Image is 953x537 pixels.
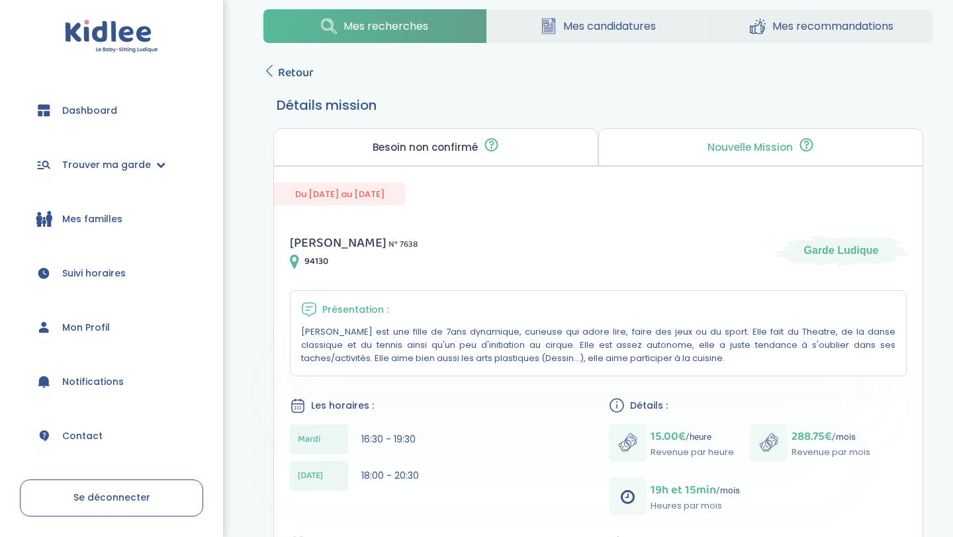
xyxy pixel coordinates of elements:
span: Garde Ludique [804,243,879,258]
p: [PERSON_NAME] est une fille de 7ans dynamique, curieuse qui adore lire, faire des jeux ou du spor... [301,325,895,365]
p: Besoin non confirmé [373,142,478,153]
span: N° 7638 [388,237,418,251]
span: Contact [62,429,103,443]
span: 16:30 - 19:30 [361,433,416,446]
a: Contact [20,412,203,460]
a: Se déconnecter [20,479,203,516]
span: [PERSON_NAME] [290,232,386,253]
img: logo.svg [65,20,158,54]
p: /heure [651,427,734,446]
span: 94130 [304,255,328,268]
span: Les horaires : [311,399,374,413]
a: Mes familles [20,195,203,243]
span: Trouver ma garde [62,158,151,172]
span: Détails : [630,399,668,413]
span: Du [DATE] au [DATE] [274,183,406,206]
span: Mes recommandations [772,18,893,34]
span: Retour [278,63,314,82]
a: Suivi horaires [20,249,203,297]
p: /mois [651,481,740,499]
span: [DATE] [298,469,323,483]
span: Mardi [298,433,321,446]
span: Dashboard [62,104,117,118]
a: Mes candidatures [487,9,709,43]
p: Nouvelle Mission [707,142,793,153]
p: Heures par mois [651,499,740,513]
p: Revenue par mois [792,446,870,459]
span: Suivi horaires [62,267,126,280]
span: Notifications [62,375,124,389]
p: Revenue par heure [651,446,734,459]
h3: Détails mission [277,95,920,115]
a: Mon Profil [20,304,203,351]
a: Mes recherches [263,9,486,43]
span: 18:00 - 20:30 [361,469,419,482]
span: Se déconnecter [73,491,150,504]
p: /mois [792,427,870,446]
span: Mes recherches [343,18,428,34]
a: Mes recommandations [710,9,933,43]
a: Notifications [20,358,203,405]
span: Mes familles [62,212,122,226]
span: Mes candidatures [563,18,656,34]
a: Retour [263,63,314,82]
span: 288.75€ [792,427,832,446]
span: 19h et 15min [651,481,716,499]
span: 15.00€ [651,427,686,446]
span: Présentation : [322,303,388,317]
span: Mon Profil [62,321,110,335]
a: Dashboard [20,87,203,134]
a: Trouver ma garde [20,141,203,188]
